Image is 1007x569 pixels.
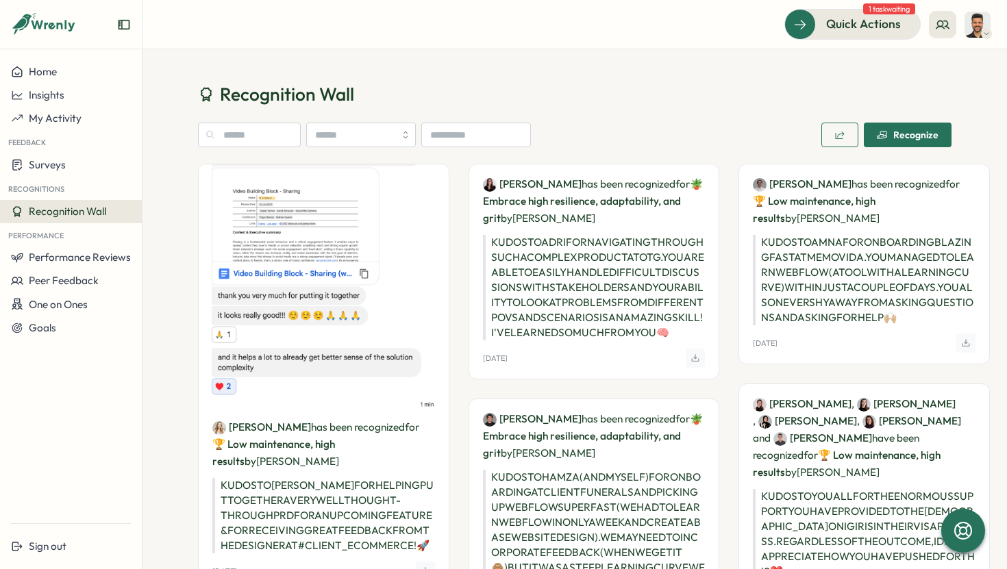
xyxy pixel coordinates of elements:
[483,410,706,461] p: has been recognized by [PERSON_NAME]
[857,398,871,412] img: Elena Ladushyna
[117,18,131,31] button: Expand sidebar
[29,88,64,101] span: Insights
[758,414,857,429] a: Sana Naqvi[PERSON_NAME]
[483,413,497,427] img: Hamza Atique
[212,420,311,435] a: Sarah McEwan[PERSON_NAME]
[29,251,131,264] span: Performance Reviews
[862,414,961,429] a: Viktoria Korzhova[PERSON_NAME]
[483,235,706,340] p: KUDOS TO ADRI FOR NAVIGATING THROUGH SUCH A COMPLEX PRODUCT AT OTG. YOU ARE ABLE TO EASILY HANDLE...
[773,432,787,446] img: Hasan Naqvi
[753,396,851,412] a: Axi Molnar[PERSON_NAME]
[758,415,772,429] img: Sana Naqvi
[851,395,956,412] span: ,
[29,321,56,334] span: Goals
[212,421,226,435] img: Sarah McEwan
[753,412,857,429] span: ,
[826,15,901,33] span: Quick Actions
[675,412,690,425] span: for
[773,431,872,446] a: Hasan Naqvi[PERSON_NAME]
[753,448,941,479] span: 🏆 Low maintenance, high results
[29,112,82,125] span: My Activity
[405,420,419,433] span: for
[965,12,991,38] img: Sagar Verma
[862,415,876,429] img: Viktoria Korzhova
[29,274,99,287] span: Peer Feedback
[483,177,703,225] span: 🪴 Embrace high resilience, adaptability, and grit
[483,177,582,192] a: Adriana Fosca[PERSON_NAME]
[804,448,818,461] span: for
[753,431,771,446] span: and
[753,235,975,325] p: KUDOS TO AMNA FOR ONBOARDING BLAZING FAST AT MEMOVIDA. YOU MANAGED TO LEARN WEBFLOW (A TOOL WITH ...
[753,398,767,412] img: Axi Molnar
[753,178,767,192] img: Amna Khattak
[220,82,354,106] span: Recognition Wall
[29,158,66,171] span: Surveys
[863,3,915,14] span: 1 task waiting
[753,175,975,227] p: has been recognized by [PERSON_NAME]
[483,412,582,427] a: Hamza Atique[PERSON_NAME]
[877,129,938,140] div: Recognize
[483,354,508,363] p: [DATE]
[483,175,706,227] p: has been recognized by [PERSON_NAME]
[199,164,449,407] img: Recognition Image
[753,177,851,192] a: Amna Khattak[PERSON_NAME]
[753,339,778,348] p: [DATE]
[675,177,690,190] span: for
[29,540,66,553] span: Sign out
[864,123,952,147] button: Recognize
[753,194,875,225] span: 🏆 Low maintenance, high results
[212,418,435,470] p: has been recognized by [PERSON_NAME]
[945,177,960,190] span: for
[483,178,497,192] img: Adriana Fosca
[784,9,921,39] button: Quick Actions
[483,412,703,459] span: 🪴 Embrace high resilience, adaptability, and grit
[857,396,956,412] a: Elena Ladushyna[PERSON_NAME]
[753,395,975,481] p: have been recognized by [PERSON_NAME]
[29,65,57,78] span: Home
[857,412,961,429] span: ,
[212,438,335,468] span: 🏆 Low maintenance, high results
[29,298,88,311] span: One on Ones
[212,478,435,553] p: KUDOS TO [PERSON_NAME] FOR HELPING PUT TOGETHER A VERY WELL THOUGHT-THROUGH PRD FOR AN UPCOMING F...
[29,205,106,218] span: Recognition Wall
